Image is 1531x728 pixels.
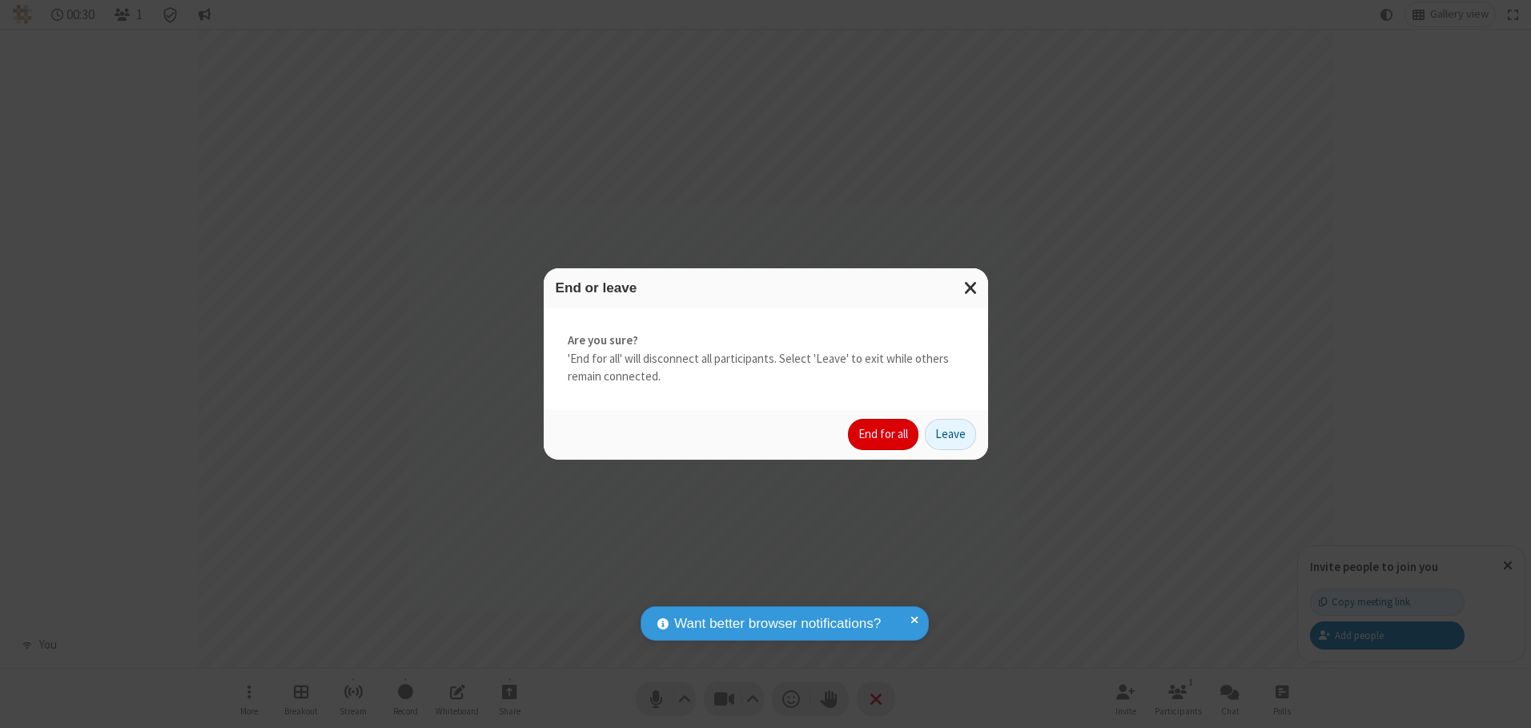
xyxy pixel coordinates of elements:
button: End for all [848,419,918,451]
h3: End or leave [556,280,976,296]
div: 'End for all' will disconnect all participants. Select 'Leave' to exit while others remain connec... [544,308,988,410]
button: Leave [925,419,976,451]
button: Close modal [954,268,988,308]
span: Want better browser notifications? [674,613,881,634]
strong: Are you sure? [568,332,964,350]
